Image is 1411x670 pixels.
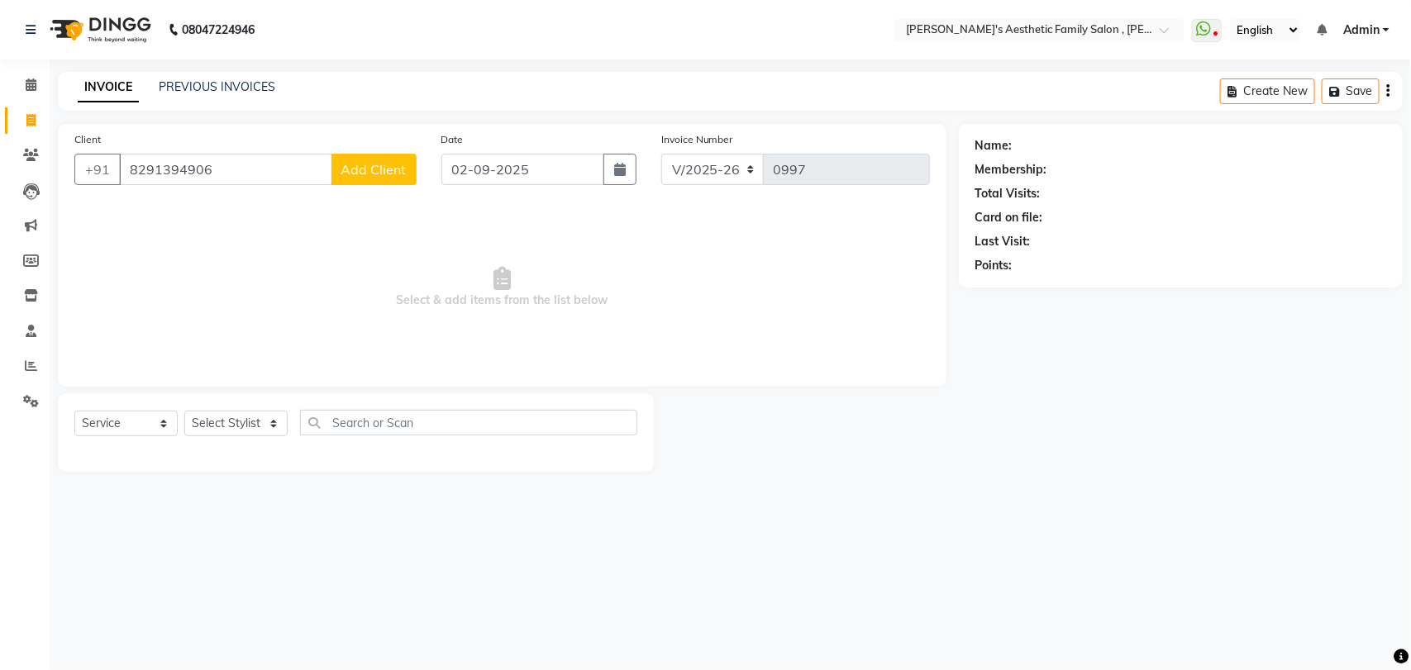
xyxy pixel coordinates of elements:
label: Invoice Number [661,132,733,147]
div: Card on file: [975,209,1043,226]
div: Membership: [975,161,1047,178]
label: Client [74,132,101,147]
div: Total Visits: [975,185,1041,202]
input: Search by Name/Mobile/Email/Code [119,154,332,185]
button: Create New [1220,78,1315,104]
span: Admin [1343,21,1380,39]
img: logo [42,7,155,53]
b: 08047224946 [182,7,255,53]
button: +91 [74,154,121,185]
input: Search or Scan [300,410,637,435]
button: Add Client [331,154,417,185]
span: Select & add items from the list below [74,205,930,370]
span: Add Client [341,161,407,178]
div: Last Visit: [975,233,1031,250]
div: Name: [975,137,1013,154]
a: INVOICE [78,73,139,102]
button: Save [1322,78,1380,104]
a: PREVIOUS INVOICES [159,79,275,94]
div: Points: [975,257,1013,274]
label: Date [441,132,464,147]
